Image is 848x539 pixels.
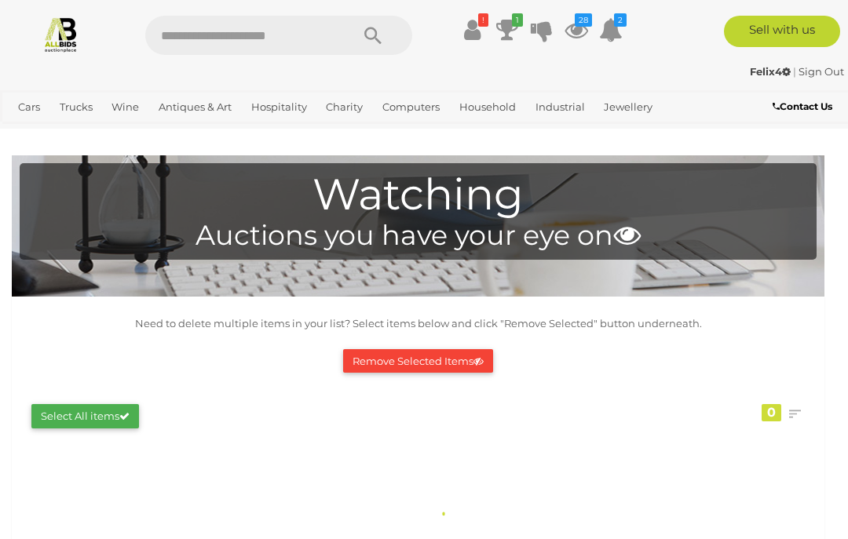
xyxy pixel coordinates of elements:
a: [GEOGRAPHIC_DATA] [112,120,236,146]
i: 28 [575,13,592,27]
a: Felix4 [750,65,793,78]
a: Trucks [53,94,99,120]
i: ! [478,13,488,27]
i: 1 [512,13,523,27]
img: Allbids.com.au [42,16,79,53]
span: | [793,65,796,78]
button: Search [334,16,412,55]
a: Wine [105,94,145,120]
a: Office [12,120,54,146]
a: Jewellery [598,94,659,120]
a: 2 [599,16,623,44]
a: Contact Us [773,98,836,115]
a: Charity [320,94,369,120]
a: ! [461,16,484,44]
i: 2 [614,13,627,27]
b: Contact Us [773,100,832,112]
a: Hospitality [245,94,313,120]
h1: Watching [27,171,809,219]
a: Cars [12,94,46,120]
a: 28 [565,16,588,44]
div: 0 [762,404,781,421]
p: Need to delete multiple items in your list? Select items below and click "Remove Selected" button... [20,315,817,333]
button: Remove Selected Items [343,349,493,373]
a: Industrial [529,94,591,120]
a: Household [453,94,522,120]
a: 1 [495,16,519,44]
a: Sign Out [799,65,844,78]
a: Sports [61,120,106,146]
button: Select All items [31,404,139,428]
h4: Auctions you have your eye on [27,220,809,251]
a: Computers [376,94,446,120]
strong: Felix4 [750,65,791,78]
a: Sell with us [724,16,841,47]
a: Antiques & Art [152,94,238,120]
